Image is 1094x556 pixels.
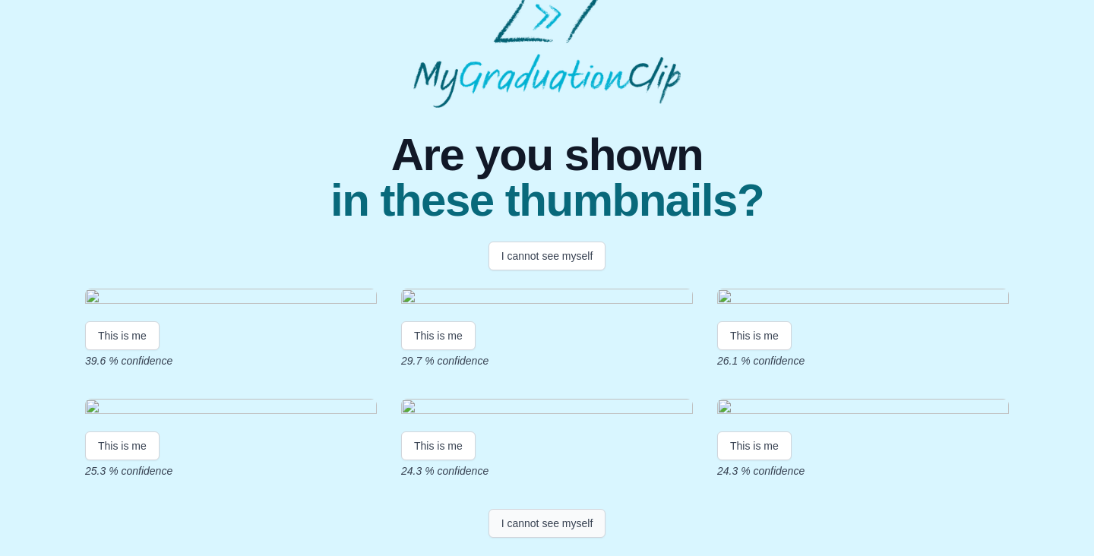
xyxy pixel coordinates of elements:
[401,353,693,368] p: 29.7 % confidence
[85,431,160,460] button: This is me
[489,242,606,270] button: I cannot see myself
[85,353,377,368] p: 39.6 % confidence
[401,463,693,479] p: 24.3 % confidence
[717,431,792,460] button: This is me
[717,289,1009,309] img: 2195efdad69e44e122cdda058aa577d3d097f7d1.gif
[85,399,377,419] img: 159535cd1e82c46e380bd28011d9388259ef6fe3.gif
[717,463,1009,479] p: 24.3 % confidence
[717,321,792,350] button: This is me
[717,399,1009,419] img: c814569caaa43190b65521815dc9339f855f7a9f.gif
[401,399,693,419] img: 42799c942131ec336cf9f822dcc20f3288f9d377.gif
[717,353,1009,368] p: 26.1 % confidence
[330,178,764,223] span: in these thumbnails?
[401,431,476,460] button: This is me
[401,289,693,309] img: c56ec6f040d2851ecaee92d88c5587672e481220.gif
[85,463,377,479] p: 25.3 % confidence
[489,509,606,538] button: I cannot see myself
[85,289,377,309] img: ccc7a5665bbedaddc3e8ed3d847d779b54850af2.gif
[401,321,476,350] button: This is me
[85,321,160,350] button: This is me
[330,132,764,178] span: Are you shown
